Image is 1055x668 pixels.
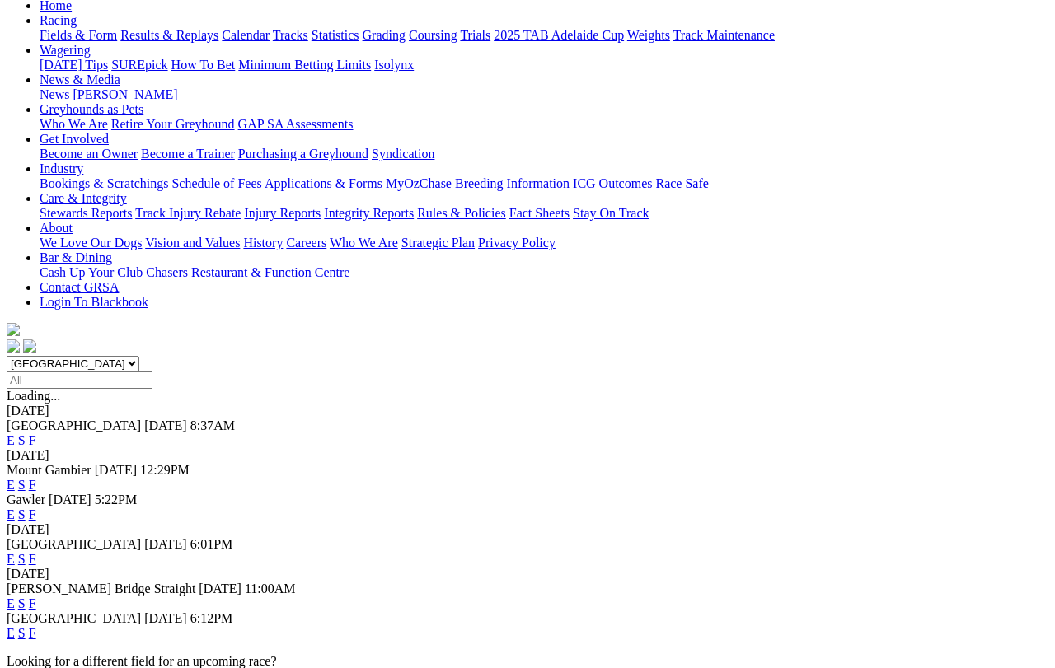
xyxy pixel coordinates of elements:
a: Calendar [222,28,270,42]
a: Results & Replays [120,28,218,42]
div: Industry [40,176,1048,191]
a: Bookings & Scratchings [40,176,168,190]
a: Become an Owner [40,147,138,161]
a: E [7,478,15,492]
a: Login To Blackbook [40,295,148,309]
span: 11:00AM [245,582,296,596]
div: Care & Integrity [40,206,1048,221]
a: S [18,626,26,640]
a: E [7,596,15,610]
a: How To Bet [171,58,236,72]
a: F [29,596,36,610]
span: Mount Gambier [7,463,91,477]
a: Careers [286,236,326,250]
a: S [18,552,26,566]
a: Injury Reports [244,206,321,220]
img: logo-grsa-white.png [7,323,20,336]
span: [DATE] [144,418,187,432]
span: 8:37AM [190,418,235,432]
input: Select date [7,371,152,389]
span: [DATE] [144,537,187,551]
a: Greyhounds as Pets [40,102,143,116]
span: [DATE] [95,463,138,477]
a: ICG Outcomes [573,176,652,190]
a: Isolynx [374,58,414,72]
span: [DATE] [49,493,91,507]
a: Breeding Information [455,176,570,190]
a: Rules & Policies [417,206,506,220]
a: F [29,433,36,447]
a: Coursing [409,28,457,42]
a: Strategic Plan [401,236,475,250]
a: Retire Your Greyhound [111,117,235,131]
a: Vision and Values [145,236,240,250]
a: SUREpick [111,58,167,72]
a: Race Safe [655,176,708,190]
a: Get Involved [40,132,109,146]
div: Get Involved [40,147,1048,161]
div: Racing [40,28,1048,43]
a: Minimum Betting Limits [238,58,371,72]
a: Track Maintenance [673,28,775,42]
div: [DATE] [7,448,1048,463]
div: [DATE] [7,404,1048,418]
a: 2025 TAB Adelaide Cup [494,28,624,42]
a: Become a Trainer [141,147,235,161]
a: S [18,433,26,447]
span: 6:01PM [190,537,233,551]
div: Greyhounds as Pets [40,117,1048,132]
a: Cash Up Your Club [40,265,143,279]
a: E [7,552,15,566]
a: Industry [40,161,83,175]
a: Trials [460,28,490,42]
a: [PERSON_NAME] [73,87,177,101]
a: Grading [363,28,406,42]
a: Racing [40,13,77,27]
div: Bar & Dining [40,265,1048,280]
a: Who We Are [330,236,398,250]
a: Fields & Form [40,28,117,42]
a: We Love Our Dogs [40,236,142,250]
span: [GEOGRAPHIC_DATA] [7,537,141,551]
a: F [29,478,36,492]
a: History [243,236,283,250]
a: Applications & Forms [265,176,382,190]
div: [DATE] [7,522,1048,537]
a: S [18,507,26,521]
a: Chasers Restaurant & Function Centre [146,265,349,279]
a: Contact GRSA [40,280,119,294]
a: E [7,626,15,640]
a: GAP SA Assessments [238,117,354,131]
a: Schedule of Fees [171,176,261,190]
a: MyOzChase [386,176,452,190]
img: facebook.svg [7,339,20,353]
a: Care & Integrity [40,191,127,205]
span: [PERSON_NAME] Bridge Straight [7,582,195,596]
a: Weights [627,28,670,42]
a: Purchasing a Greyhound [238,147,368,161]
span: [GEOGRAPHIC_DATA] [7,418,141,432]
a: F [29,552,36,566]
a: E [7,433,15,447]
span: 5:22PM [95,493,138,507]
a: News [40,87,69,101]
div: About [40,236,1048,250]
img: twitter.svg [23,339,36,353]
span: [DATE] [199,582,241,596]
span: [DATE] [144,611,187,625]
a: Stay On Track [573,206,649,220]
a: Stewards Reports [40,206,132,220]
a: S [18,596,26,610]
a: Fact Sheets [509,206,570,220]
span: Gawler [7,493,45,507]
a: Integrity Reports [324,206,414,220]
a: About [40,221,73,235]
span: Loading... [7,389,60,403]
span: 6:12PM [190,611,233,625]
div: [DATE] [7,567,1048,582]
a: Privacy Policy [478,236,556,250]
div: Wagering [40,58,1048,72]
a: Track Injury Rebate [135,206,241,220]
a: Bar & Dining [40,250,112,264]
a: Syndication [372,147,434,161]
